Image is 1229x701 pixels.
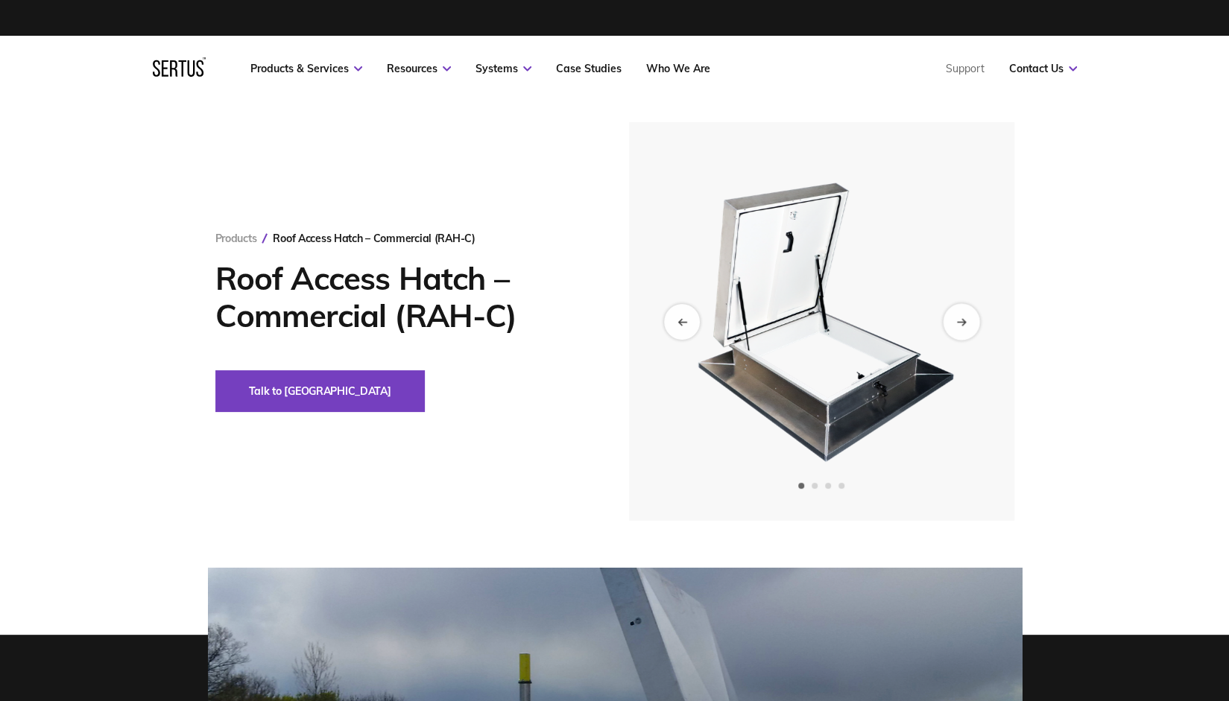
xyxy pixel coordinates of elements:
[825,483,831,489] span: Go to slide 3
[215,232,257,245] a: Products
[476,62,531,75] a: Systems
[215,370,425,412] button: Talk to [GEOGRAPHIC_DATA]
[1154,629,1229,701] iframe: Chat Widget
[387,62,451,75] a: Resources
[646,62,710,75] a: Who We Are
[946,62,985,75] a: Support
[556,62,622,75] a: Case Studies
[664,304,700,340] div: Previous slide
[812,483,818,489] span: Go to slide 2
[943,303,979,340] div: Next slide
[1009,62,1077,75] a: Contact Us
[250,62,362,75] a: Products & Services
[215,260,584,334] h1: Roof Access Hatch – Commercial (RAH-C)
[838,483,844,489] span: Go to slide 4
